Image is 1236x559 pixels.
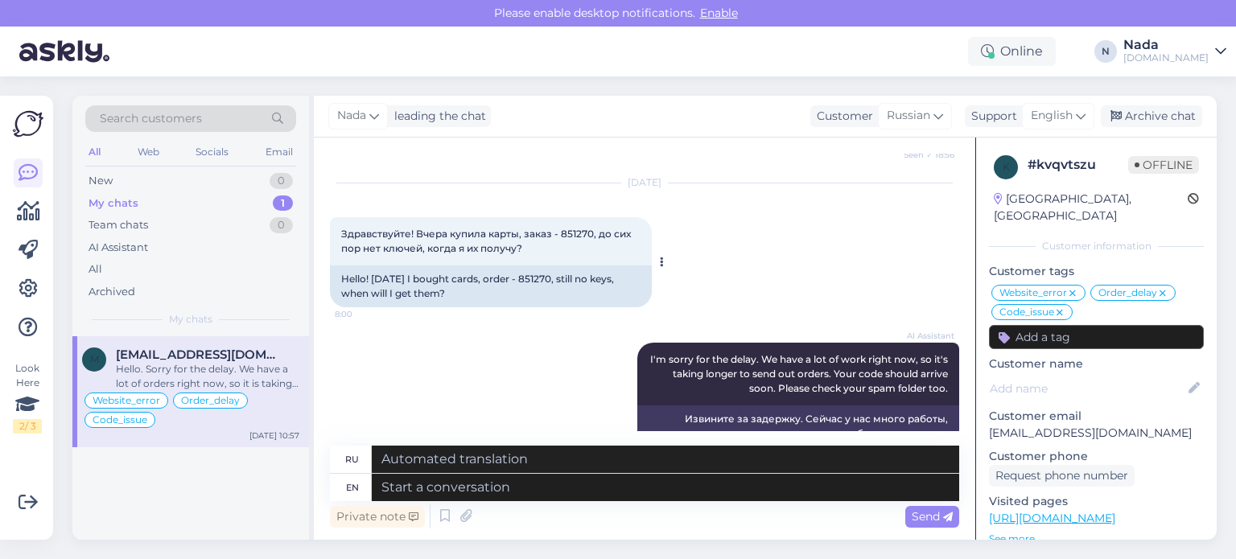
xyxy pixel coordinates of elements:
[894,149,954,161] span: Seen ✓ 18:56
[989,493,1204,510] p: Visited pages
[116,362,299,391] div: Hello. Sorry for the delay. We have a lot of orders right now, so it is taking longer than usual....
[1003,161,1010,173] span: k
[93,415,147,425] span: Code_issue
[989,408,1204,425] p: Customer email
[999,288,1067,298] span: Website_error
[345,446,359,473] div: ru
[89,217,148,233] div: Team chats
[989,511,1115,525] a: [URL][DOMAIN_NAME]
[989,356,1204,372] p: Customer name
[388,108,486,125] div: leading the chat
[90,353,99,365] span: m
[1123,39,1226,64] a: Nada[DOMAIN_NAME]
[270,173,293,189] div: 0
[1031,107,1073,125] span: English
[270,217,293,233] div: 0
[989,239,1204,253] div: Customer information
[89,284,135,300] div: Archived
[695,6,743,20] span: Enable
[262,142,296,162] div: Email
[89,195,138,212] div: My chats
[335,308,395,320] span: 8:00
[85,142,104,162] div: All
[887,107,930,125] span: Russian
[89,173,113,189] div: New
[337,107,366,125] span: Nada
[912,509,953,524] span: Send
[330,175,959,190] div: [DATE]
[989,448,1204,465] p: Customer phone
[999,307,1054,317] span: Code_issue
[894,330,954,342] span: AI Assistant
[637,405,959,476] div: Извините за задержку. Сейчас у нас много работы, поэтому отправка заказов занимает больше времени...
[989,263,1204,280] p: Customer tags
[994,191,1188,224] div: [GEOGRAPHIC_DATA], [GEOGRAPHIC_DATA]
[989,532,1204,546] p: See more ...
[1123,51,1209,64] div: [DOMAIN_NAME]
[13,109,43,139] img: Askly Logo
[192,142,232,162] div: Socials
[249,430,299,442] div: [DATE] 10:57
[1123,39,1209,51] div: Nada
[100,110,202,127] span: Search customers
[134,142,163,162] div: Web
[968,37,1056,66] div: Online
[1128,156,1199,174] span: Offline
[1101,105,1202,127] div: Archive chat
[116,347,283,362] span: medotrade@mail.ru
[330,265,652,307] div: Hello! [DATE] I bought cards, order - 851270, still no keys, when will I get them?
[89,261,102,277] div: All
[990,380,1185,397] input: Add name
[13,419,42,434] div: 2 / 3
[989,325,1204,349] input: Add a tag
[989,465,1135,487] div: Request phone number
[1094,40,1117,63] div: N
[810,108,873,125] div: Customer
[13,361,42,434] div: Look Here
[181,396,240,405] span: Order_delay
[650,353,950,394] span: I'm sorry for the delay. We have a lot of work right now, so it's taking longer to send out order...
[93,396,160,405] span: Website_error
[169,312,212,327] span: My chats
[965,108,1017,125] div: Support
[1098,288,1157,298] span: Order_delay
[89,240,148,256] div: AI Assistant
[1028,155,1128,175] div: # kvqvtszu
[346,474,359,501] div: en
[330,506,425,528] div: Private note
[341,228,633,254] span: Здравствуйте! Вчера купила карты, заказ - 851270, до сих пор нет ключей, когда я их получу?
[989,425,1204,442] p: [EMAIL_ADDRESS][DOMAIN_NAME]
[273,195,293,212] div: 1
